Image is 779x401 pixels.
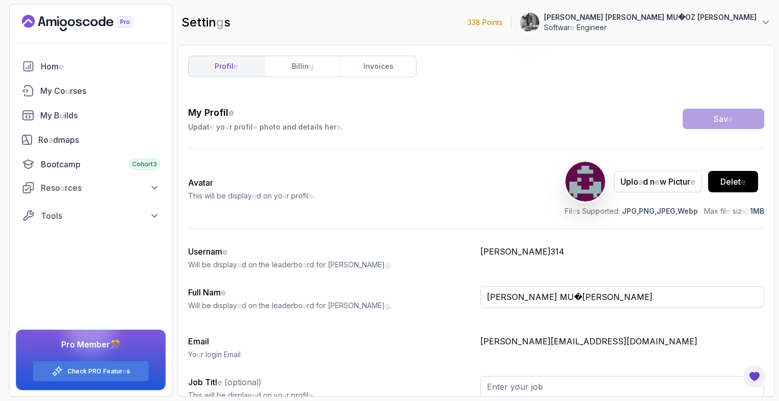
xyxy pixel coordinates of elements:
a: invoices [340,56,416,77]
readpronunciation-span: 🎊 [110,339,120,349]
readpronunciation-span: u [60,183,65,193]
readpronunciation-word: PNG [639,207,655,215]
readpronunciation-span: 3 [153,160,157,168]
readpronunciation-word: be [202,301,211,310]
readpronunciation-span: Sav [714,114,728,124]
readpronunciation-span: e [741,177,746,187]
readpronunciation-span: u [60,110,64,120]
span: 1MB [750,207,764,215]
readpronunciation-span: u [65,86,70,96]
readpronunciation-word: Check [67,367,87,375]
readpronunciation-span: s [126,367,130,375]
readpronunciation-span: e [728,114,733,124]
readpronunciation-word: will [204,191,215,200]
readpronunciation-span: a [48,135,53,145]
readpronunciation-span: Uplo [620,177,638,187]
readpronunciation-span: Titl [205,377,217,387]
readpronunciation-span: Softwar [544,23,570,32]
readpronunciation-word: invoices [363,62,394,70]
readpronunciation-span: e [572,207,577,215]
readpronunciation-word: be [217,191,226,200]
readpronunciation-span: Yo [188,350,197,359]
a: courses [16,81,166,101]
readpronunciation-word: This [188,391,202,399]
a: billing [264,56,340,77]
button: Open Feedback Button [742,364,767,389]
readpronunciation-span: a [303,260,307,269]
readpronunciation-span: Ro [38,135,48,145]
readpronunciation-word: JPEG [657,207,676,215]
button: Check PRO Features [33,361,149,382]
input: Enter your job [480,376,764,397]
readpronunciation-word: PRO [88,367,101,375]
readpronunciation-word: Points [482,18,503,27]
readpronunciation-span: e [252,391,256,399]
readpronunciation-word: Avatar [188,178,213,188]
a: builds [16,105,166,126]
readpronunciation-word: be [217,391,226,399]
readpronunciation-word: Full [188,287,201,297]
readpronunciation-span: g [309,62,314,70]
readpronunciation-span: siz [733,207,742,215]
readpronunciation-word: on [263,391,272,399]
readpronunciation-word: Bootcamp [41,159,81,169]
readpronunciation-span: e [122,367,126,375]
readpronunciation-span: Featur [103,367,122,375]
readpronunciation-span: e [210,122,214,131]
readpronunciation-word: on [248,301,257,310]
readpronunciation-span: profil [291,191,308,200]
readpronunciation-span: s [224,15,230,30]
readpronunciation-span: billin [292,62,309,70]
readpronunciation-span: Usernam [188,246,222,257]
readpronunciation-span: g [216,15,224,30]
readpronunciation-span: e [655,177,660,187]
readpronunciation-span: e [253,122,257,131]
readpronunciation-span: , [637,207,639,215]
readpronunciation-span: d [242,260,246,269]
button: Resources [16,179,166,197]
readpronunciation-word: Email [224,350,241,359]
button: Upload new Picture [614,171,702,192]
readpronunciation-span: . [389,260,391,269]
readpronunciation-span: r [229,122,232,131]
readpronunciation-span: e [690,177,695,187]
readpronunciation-span: e [726,207,731,215]
readpronunciation-span: : [746,207,748,215]
p: 338 [468,17,503,28]
readpronunciation-word: [PERSON_NAME] [605,13,664,21]
readpronunciation-span: e [742,207,746,215]
a: bootcamp [16,154,166,174]
readpronunciation-word: login [205,350,222,359]
readpronunciation-span: g [385,260,389,269]
readpronunciation-span: ( [224,377,227,387]
readpronunciation-word: details [298,122,323,131]
readpronunciation-word: This [188,191,202,200]
readpronunciation-span: Fil [565,207,572,215]
readpronunciation-span: e [252,191,256,200]
readpronunciation-span: n [650,177,655,187]
readpronunciation-span: Pictur [668,177,690,187]
readpronunciation-span: a [303,301,307,310]
readpronunciation-word: will [204,391,215,399]
readpronunciation-span: e [308,191,313,200]
p: [PERSON_NAME][EMAIL_ADDRESS][DOMAIN_NAME] [480,335,764,347]
readpronunciation-span: d [256,391,261,399]
readpronunciation-span: leaderbo [272,301,303,310]
img: user profile image [565,162,605,202]
readpronunciation-span: Profil [204,107,228,118]
readpronunciation-span: rd [307,301,314,310]
button: user profile image[PERSON_NAME] [PERSON_NAME] MU�OZ [PERSON_NAME]Software Engineer [520,12,771,33]
readpronunciation-span: ilds [64,110,77,120]
readpronunciation-span: Delet [720,177,741,187]
readpronunciation-span: d [256,191,261,200]
readpronunciation-word: for [316,301,326,310]
readpronunciation-word: Job [188,377,203,387]
readpronunciation-span: dmaps [53,135,79,145]
readpronunciation-word: OZ [685,13,695,21]
readpronunciation-span: d [242,301,246,310]
readpronunciation-span: rses [70,86,86,96]
readpronunciation-span: [PERSON_NAME] [328,260,385,269]
readpronunciation-span: ) [258,377,262,387]
readpronunciation-span: . [341,122,343,131]
readpronunciation-span: display [213,301,237,310]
